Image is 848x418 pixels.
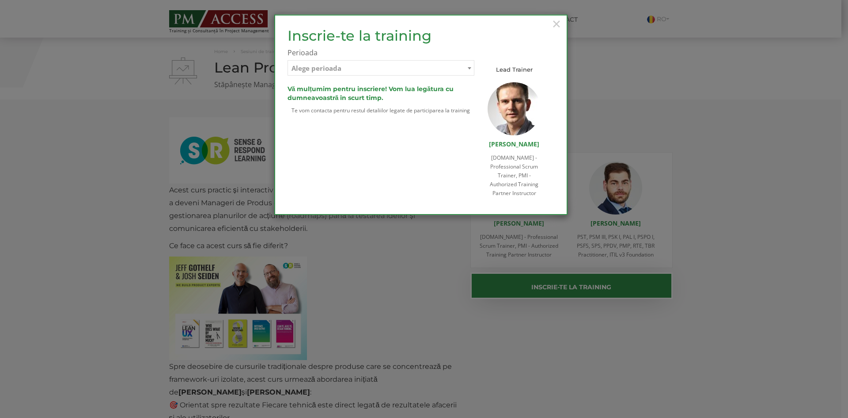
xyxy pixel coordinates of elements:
[288,84,474,102] div: Vă mulțumim pentru inscriere! Vom lua legătura cu dumneavoastră în scurt timp.
[288,107,474,114] small: Te vom contacta pentru restul detaliilor legate de participarea la training
[489,140,539,148] a: [PERSON_NAME]
[488,66,541,73] h3: Lead Trainer
[551,12,562,36] span: ×
[291,64,341,73] span: Alege perioada
[551,14,562,34] button: Close
[288,28,474,43] h2: Inscrie-te la training
[488,82,541,135] img: Mihai Olaru
[288,48,474,58] label: Perioada
[490,154,538,197] span: [DOMAIN_NAME] - Professional Scrum Trainer, PMI - Authorized Training Partner Instructor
